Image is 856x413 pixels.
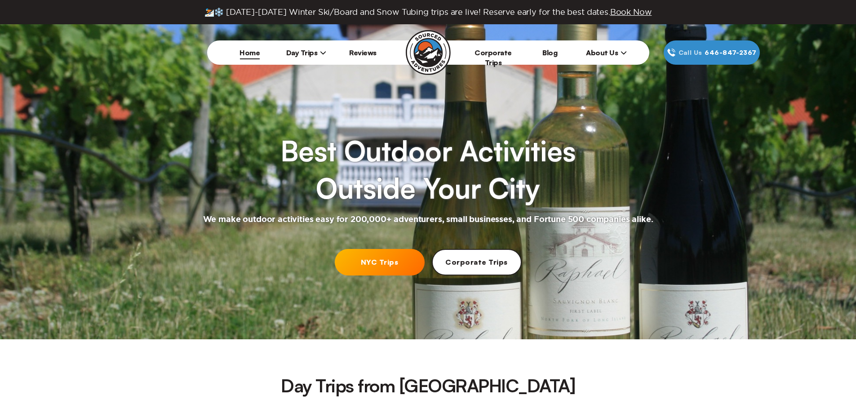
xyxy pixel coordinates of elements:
[286,48,327,57] span: Day Trips
[432,249,522,275] a: Corporate Trips
[240,48,260,57] a: Home
[203,214,653,225] h2: We make outdoor activities easy for 200,000+ adventurers, small businesses, and Fortune 500 compa...
[676,48,705,58] span: Call Us
[204,7,652,17] span: ⛷️❄️ [DATE]-[DATE] Winter Ski/Board and Snow Tubing trips are live! Reserve early for the best da...
[475,48,512,67] a: Corporate Trips
[406,30,451,75] img: Sourced Adventures company logo
[280,132,575,207] h1: Best Outdoor Activities Outside Your City
[335,249,425,275] a: NYC Trips
[705,48,756,58] span: 646‍-847‍-2367
[349,48,377,57] a: Reviews
[542,48,557,57] a: Blog
[610,8,652,16] span: Book Now
[664,40,760,65] a: Call Us646‍-847‍-2367
[586,48,627,57] span: About Us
